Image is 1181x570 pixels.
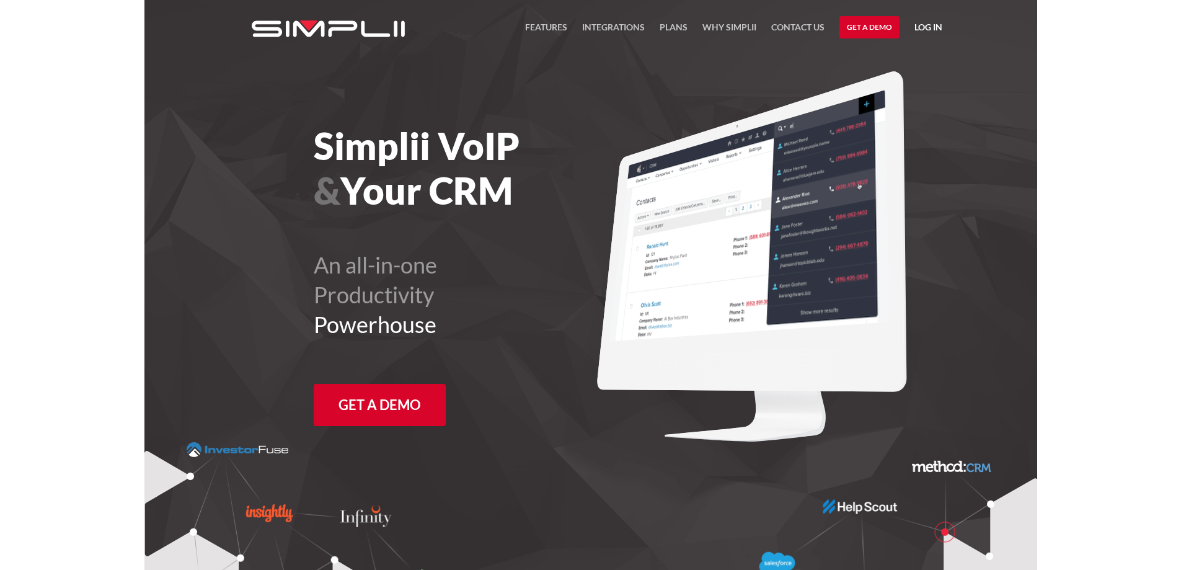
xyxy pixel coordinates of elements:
a: Plans [660,20,688,42]
span: Powerhouse [314,311,436,338]
a: Get a Demo [314,384,446,426]
a: Integrations [582,20,645,42]
a: Get a Demo [839,16,900,38]
a: Why Simplii [702,20,756,42]
h2: An all-in-one Productivity [314,250,659,339]
span: & [314,168,340,213]
a: Log in [914,20,942,38]
h1: Simplii VoIP Your CRM [314,123,659,213]
a: FEATURES [525,20,567,42]
img: Simplii [252,20,405,37]
a: Contact US [771,20,825,42]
